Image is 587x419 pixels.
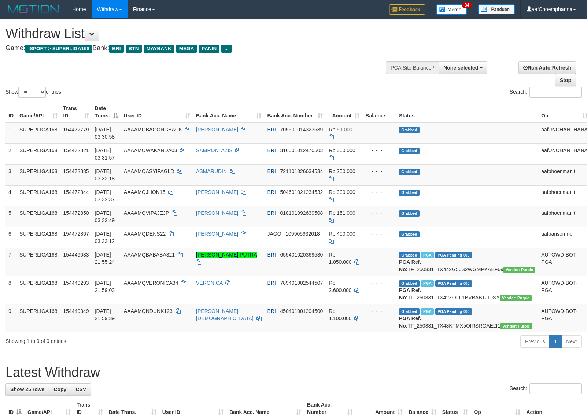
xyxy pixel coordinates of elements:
[16,102,60,123] th: Game/API: activate to sort column ascending
[95,189,115,202] span: [DATE] 03:32:37
[226,398,304,419] th: Bank Acc. Name: activate to sort column ascending
[63,280,89,286] span: 154449293
[443,65,478,71] span: None selected
[124,252,175,258] span: AAAAMQBABABA321
[389,4,425,15] img: Feedback.jpg
[95,252,115,265] span: [DATE] 21:55:24
[435,280,472,287] span: PGA Pending
[529,383,582,394] input: Search:
[549,335,562,348] a: 1
[267,280,276,286] span: BRI
[221,45,231,53] span: ...
[478,4,515,14] img: panduan.png
[124,231,166,237] span: AAAAMQDENS22
[63,168,89,174] span: 154472835
[280,210,323,216] span: Copy 018101092639508 to clipboard
[326,102,362,123] th: Amount: activate to sort column ascending
[5,102,16,123] th: ID
[267,210,276,216] span: BRI
[5,383,49,396] a: Show 25 rows
[126,45,142,53] span: BTN
[267,252,276,258] span: BRI
[280,252,323,258] span: Copy 655401020369530 to clipboard
[95,231,115,244] span: [DATE] 03:33:12
[329,127,352,132] span: Rp 51.000
[280,308,323,314] span: Copy 450401001204500 to clipboard
[362,102,396,123] th: Balance
[399,231,420,237] span: Grabbed
[10,386,44,392] span: Show 25 rows
[16,185,60,206] td: SUPERLIGA168
[267,231,281,237] span: JAGO
[435,252,472,258] span: PGA Pending
[16,206,60,227] td: SUPERLIGA168
[5,398,25,419] th: ID: activate to sort column descending
[144,45,174,53] span: MAYBANK
[365,307,393,315] div: - - -
[435,308,472,315] span: PGA Pending
[365,147,393,154] div: - - -
[329,210,355,216] span: Rp 151.000
[196,280,222,286] a: VERONICA
[280,168,323,174] span: Copy 721101026634534 to clipboard
[5,334,239,345] div: Showing 1 to 9 of 9 entries
[329,189,355,195] span: Rp 300.000
[5,185,16,206] td: 4
[5,276,16,304] td: 8
[74,398,106,419] th: Trans ID: activate to sort column ascending
[63,231,89,237] span: 154472867
[5,248,16,276] td: 7
[121,102,193,123] th: User ID: activate to sort column ascending
[5,164,16,185] td: 3
[510,87,582,98] label: Search:
[439,398,471,419] th: Status: activate to sort column ascending
[53,386,66,392] span: Copy
[109,45,123,53] span: BRI
[5,45,384,52] h4: Game: Bank:
[124,280,178,286] span: AAAAMQVERONICA34
[63,127,89,132] span: 154472779
[267,127,276,132] span: BRI
[5,206,16,227] td: 5
[436,4,467,15] img: Button%20Memo.svg
[18,87,46,98] select: Showentries
[523,398,582,419] th: Action
[399,169,420,175] span: Grabbed
[500,295,532,301] span: Vendor URL: https://trx4.1velocity.biz
[95,210,115,223] span: [DATE] 03:32:49
[5,304,16,332] td: 9
[16,123,60,144] td: SUPERLIGA168
[196,168,227,174] a: ASMARUDIN
[399,148,420,154] span: Grabbed
[399,280,420,287] span: Grabbed
[124,189,166,195] span: AAAAMQJHON15
[267,168,276,174] span: BRI
[399,210,420,217] span: Grabbed
[365,168,393,175] div: - - -
[329,231,355,237] span: Rp 400.000
[399,252,420,258] span: Grabbed
[503,267,535,273] span: Vendor URL: https://trx4.1velocity.biz
[421,308,434,315] span: Marked by aafheankoy
[280,127,323,132] span: Copy 705501014323539 to clipboard
[267,147,276,153] span: BRI
[16,143,60,164] td: SUPERLIGA168
[5,143,16,164] td: 2
[25,398,74,419] th: Game/API: activate to sort column ascending
[16,276,60,304] td: SUPERLIGA168
[63,210,89,216] span: 154472850
[5,26,384,41] h1: Withdraw List
[406,398,439,419] th: Balance: activate to sort column ascending
[399,259,421,272] b: PGA Ref. No:
[396,248,538,276] td: TF_250831_TX442G56S2WGMPKAEF69
[421,252,434,258] span: Marked by aafheankoy
[529,87,582,98] input: Search:
[124,168,174,174] span: AAAAMQASYIFAGLD
[63,147,89,153] span: 154472821
[355,398,405,419] th: Amount: activate to sort column ascending
[196,308,254,321] a: [PERSON_NAME][DEMOGRAPHIC_DATA]
[329,280,351,293] span: Rp 2.600.000
[280,147,323,153] span: Copy 316001012470503 to clipboard
[95,168,115,182] span: [DATE] 03:32:18
[267,189,276,195] span: BRI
